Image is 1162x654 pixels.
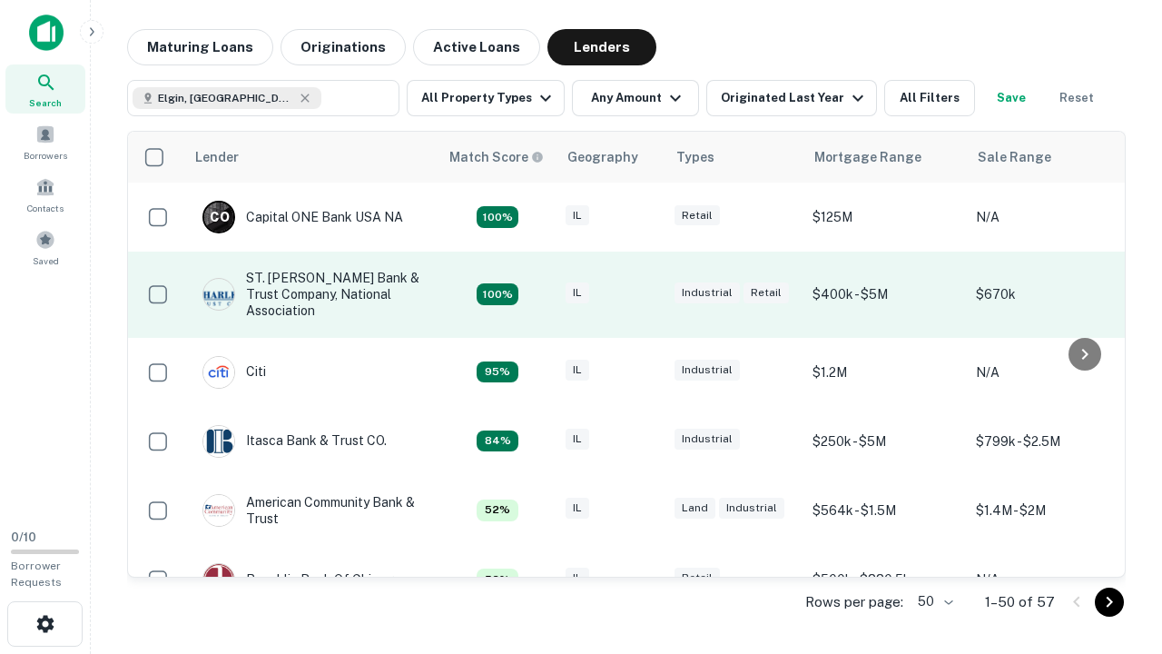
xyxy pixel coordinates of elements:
a: Search [5,64,85,114]
div: IL [566,282,589,303]
button: Active Loans [413,29,540,65]
th: Types [665,132,803,183]
div: Lender [195,146,239,168]
a: Saved [5,223,85,272]
div: Industrial [675,360,740,381]
span: Borrower Requests [11,560,62,589]
span: Contacts [27,201,64,215]
div: IL [566,429,589,450]
p: C O [210,208,229,227]
div: Capitalize uses an advanced AI algorithm to match your search with the best lender. The match sco... [477,206,518,228]
button: Originated Last Year [706,80,877,116]
div: Capitalize uses an advanced AI algorithm to match your search with the best lender. The match sco... [477,362,518,383]
img: picture [203,357,234,388]
h6: Match Score [449,147,540,167]
div: IL [566,568,589,589]
div: ST. [PERSON_NAME] Bank & Trust Company, National Association [202,270,420,320]
th: Mortgage Range [803,132,967,183]
div: Capitalize uses an advanced AI algorithm to match your search with the best lender. The match sco... [477,283,518,305]
button: Originations [281,29,406,65]
iframe: Chat Widget [1071,509,1162,596]
div: IL [566,498,589,519]
span: Saved [33,253,59,268]
button: All Filters [884,80,975,116]
p: 1–50 of 57 [985,591,1055,613]
th: Sale Range [967,132,1130,183]
td: $564k - $1.5M [803,476,967,545]
a: Borrowers [5,117,85,166]
td: $125M [803,183,967,252]
span: 0 / 10 [11,530,36,544]
div: Retail [675,205,720,226]
th: Geography [556,132,665,183]
div: Industrial [675,429,740,450]
td: $400k - $5M [803,252,967,338]
button: Lenders [547,29,656,65]
td: N/A [967,338,1130,407]
div: American Community Bank & Trust [202,494,420,527]
span: Borrowers [24,148,67,163]
th: Capitalize uses an advanced AI algorithm to match your search with the best lender. The match sco... [438,132,556,183]
img: picture [203,279,234,310]
td: $500k - $880.5k [803,545,967,614]
td: $1.4M - $2M [967,476,1130,545]
button: Any Amount [572,80,699,116]
div: Capitalize uses an advanced AI algorithm to match your search with the best lender. The match sco... [477,569,518,590]
div: Industrial [675,282,740,303]
span: Elgin, [GEOGRAPHIC_DATA], [GEOGRAPHIC_DATA] [158,90,294,106]
div: Industrial [719,498,784,519]
div: Mortgage Range [814,146,921,168]
div: Itasca Bank & Trust CO. [202,425,387,458]
button: Reset [1048,80,1106,116]
button: All Property Types [407,80,565,116]
td: $250k - $5M [803,407,967,476]
div: Citi [202,356,266,389]
div: Geography [567,146,638,168]
a: Contacts [5,170,85,219]
div: Capital ONE Bank USA NA [202,201,403,233]
td: $1.2M [803,338,967,407]
div: Types [676,146,714,168]
td: N/A [967,183,1130,252]
div: Capitalize uses an advanced AI algorithm to match your search with the best lender. The match sco... [477,431,518,452]
div: Retail [675,568,720,589]
div: Land [675,498,715,519]
p: Rows per page: [805,591,903,613]
div: Republic Bank Of Chicago [202,563,401,596]
div: IL [566,360,589,381]
img: picture [203,426,234,457]
div: Originated Last Year [721,87,869,109]
td: $670k [967,252,1130,338]
div: Sale Range [978,146,1051,168]
div: IL [566,205,589,226]
span: Search [29,95,62,110]
div: Retail [743,282,789,303]
button: Maturing Loans [127,29,273,65]
img: picture [203,495,234,526]
img: picture [203,564,234,595]
img: capitalize-icon.png [29,15,64,51]
div: 50 [911,589,956,615]
button: Go to next page [1095,588,1124,617]
div: Capitalize uses an advanced AI algorithm to match your search with the best lender. The match sco... [449,147,544,167]
td: $799k - $2.5M [967,407,1130,476]
th: Lender [184,132,438,183]
button: Save your search to get updates of matches that match your search criteria. [982,80,1040,116]
div: Capitalize uses an advanced AI algorithm to match your search with the best lender. The match sco... [477,500,518,521]
td: N/A [967,545,1130,614]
